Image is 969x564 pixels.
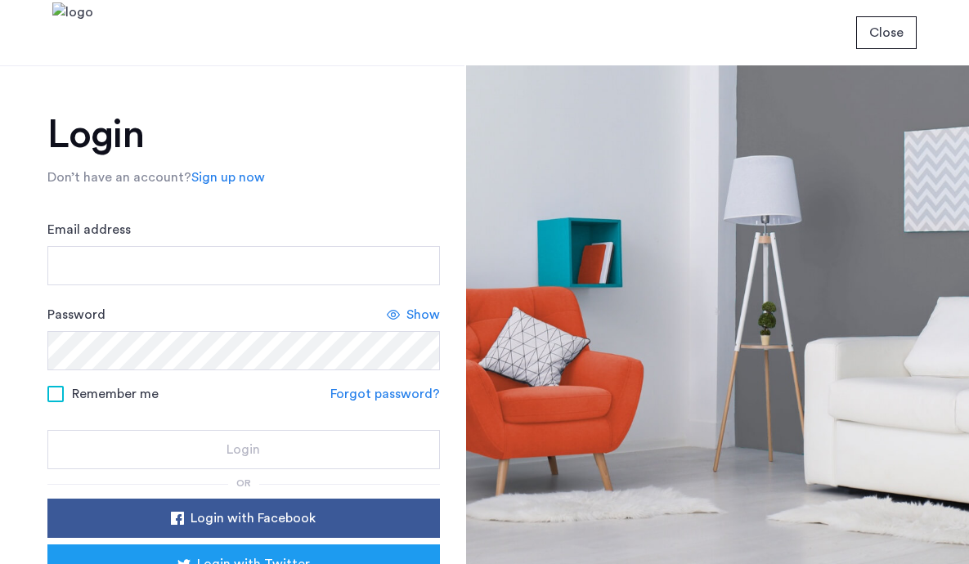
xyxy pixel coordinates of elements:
span: Don’t have an account? [47,171,191,184]
label: Password [47,305,105,325]
span: Show [406,305,440,325]
img: logo [52,2,93,64]
button: button [47,430,440,469]
a: Forgot password? [330,384,440,404]
span: or [236,478,251,488]
button: button [856,16,917,49]
a: Sign up now [191,168,265,187]
span: Close [869,23,904,43]
span: Login with Facebook [191,508,316,528]
span: Remember me [72,384,159,404]
span: Login [227,440,260,459]
h1: Login [47,115,440,154]
button: button [47,499,440,538]
label: Email address [47,220,131,239]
